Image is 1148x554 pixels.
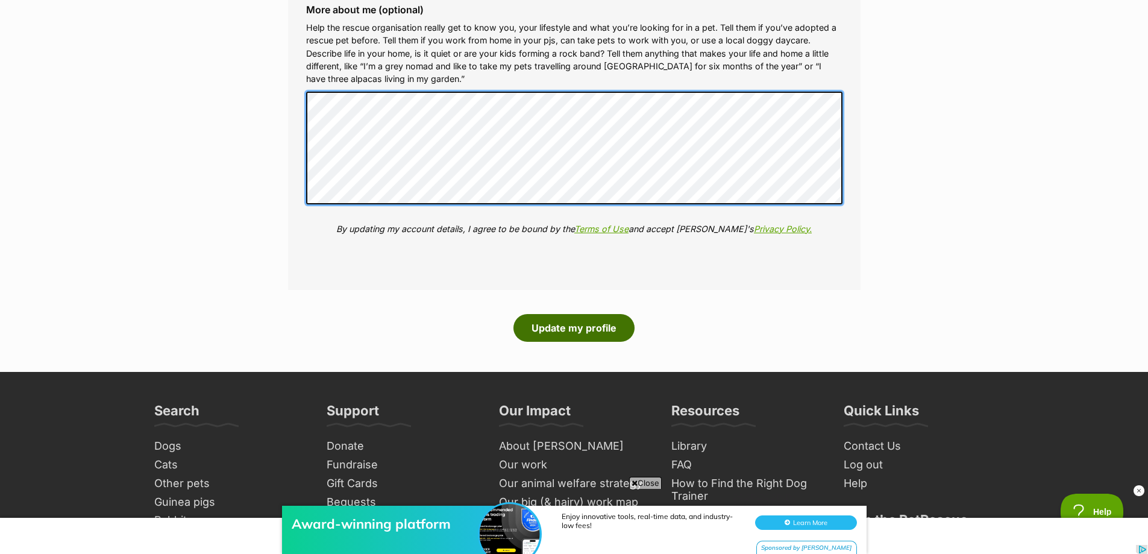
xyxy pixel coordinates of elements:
[494,456,654,474] a: Our work
[839,437,999,456] a: Contact Us
[154,402,199,426] h3: Search
[756,59,857,74] div: Sponsored by [PERSON_NAME]
[149,456,310,474] a: Cats
[562,30,742,48] div: Enjoy innovative tools, real-time data, and industry-low fees!
[149,474,310,493] a: Other pets
[306,222,842,235] p: By updating my account details, I agree to be bound by the and accept [PERSON_NAME]'s
[574,224,629,234] a: Terms of Use
[480,22,540,83] img: Award-winning platform
[755,34,857,48] button: Learn More
[671,402,739,426] h3: Resources
[322,437,482,456] a: Donate
[667,456,827,474] a: FAQ
[513,314,635,342] button: Update my profile
[327,402,379,426] h3: Support
[629,477,662,489] span: Close
[494,474,654,493] a: Our animal welfare strategy
[839,474,999,493] a: Help
[839,456,999,474] a: Log out
[149,437,310,456] a: Dogs
[292,34,485,51] div: Award-winning platform
[667,474,827,505] a: How to Find the Right Dog Trainer
[499,402,571,426] h3: Our Impact
[322,456,482,474] a: Fundraise
[306,21,842,86] p: Help the rescue organisation really get to know you, your lifestyle and what you’re looking for i...
[1133,485,1145,497] img: close_rtb.svg
[306,4,842,15] label: More about me (optional)
[667,437,827,456] a: Library
[494,437,654,456] a: About [PERSON_NAME]
[754,224,812,234] a: Privacy Policy.
[322,474,482,493] a: Gift Cards
[844,402,919,426] h3: Quick Links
